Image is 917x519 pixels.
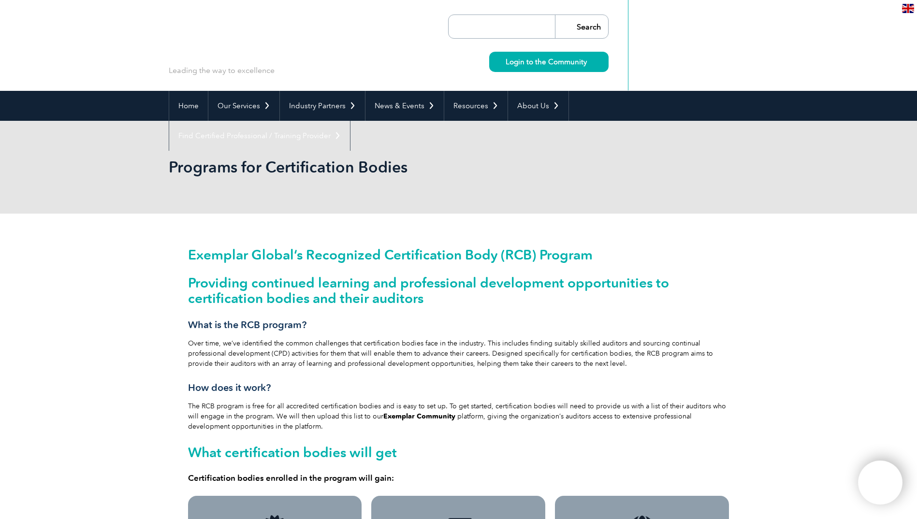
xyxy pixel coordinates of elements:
[208,91,279,121] a: Our Services
[508,91,568,121] a: About Us
[188,382,729,394] h3: How does it work?
[587,59,592,64] img: svg+xml;nitro-empty-id=MzYwOjIyMw==-1;base64,PHN2ZyB2aWV3Qm94PSIwIDAgMTEgMTEiIHdpZHRoPSIxMSIgaGVp...
[868,471,892,495] img: svg+xml;nitro-empty-id=MTc3NjoxMTY=-1;base64,PHN2ZyB2aWV3Qm94PSIwIDAgNDAwIDQwMCIgd2lkdGg9IjQwMCIg...
[280,91,365,121] a: Industry Partners
[383,412,455,420] a: Exemplar Community
[188,247,729,262] h1: Exemplar Global’s Recognized Certification Body (RCB) Program
[365,91,444,121] a: News & Events
[169,65,275,76] p: Leading the way to excellence
[188,445,729,460] h2: What certification bodies will get
[188,319,729,331] h3: What is the RCB program?
[902,4,914,13] img: en
[444,91,508,121] a: Resources
[169,121,350,151] a: Find Certified Professional / Training Provider
[169,91,208,121] a: Home
[555,15,608,38] input: Search
[489,52,609,72] a: Login to the Community
[169,159,575,175] h2: Programs for Certification Bodies
[188,247,729,483] div: Over time, we’ve identified the common challenges that certification bodies face in the industry....
[188,473,729,483] h4: Certification bodies enrolled in the program will gain:
[188,275,729,306] h2: Providing continued learning and professional development opportunities to certification bodies a...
